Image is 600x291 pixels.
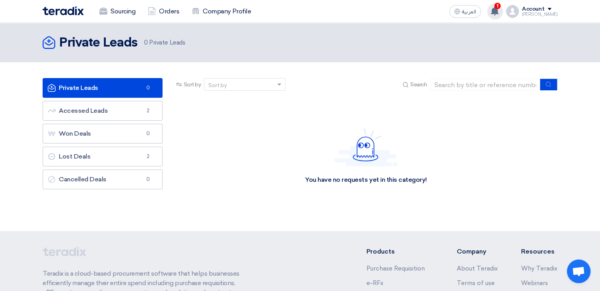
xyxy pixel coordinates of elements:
span: 0 [143,84,153,92]
li: Resources [521,247,557,256]
span: 0 [144,39,148,46]
a: Why Teradix [521,265,557,272]
div: You have no requests yet in this category! [305,176,427,184]
img: Hello [334,128,397,166]
a: Company Profile [185,3,257,20]
div: Sort by [208,81,227,90]
button: العربية [449,5,481,18]
input: Search by title or reference number [430,79,540,91]
div: [PERSON_NAME] [522,12,557,17]
span: العربية [462,9,476,15]
li: Company [456,247,497,256]
span: 1 [494,3,501,9]
a: Sourcing [93,3,142,20]
a: Lost Deals2 [43,147,163,166]
a: Webinars [521,280,548,287]
a: Cancelled Deals0 [43,170,163,189]
a: Orders [142,3,185,20]
img: Teradix logo [43,6,84,15]
h2: Private Leads [59,35,138,51]
li: Products [366,247,433,256]
a: Purchase Requisition [366,265,425,272]
span: 2 [143,153,153,160]
a: Won Deals0 [43,124,163,144]
span: Private Leads [144,38,185,47]
img: profile_test.png [506,5,519,18]
div: Open chat [567,259,591,283]
span: Sort by [184,80,201,89]
a: Private Leads0 [43,78,163,98]
a: Terms of use [456,280,494,287]
span: Search [410,80,427,89]
a: e-RFx [366,280,383,287]
span: 0 [143,175,153,183]
a: Accessed Leads2 [43,101,163,121]
div: Account [522,6,544,13]
a: About Teradix [456,265,497,272]
span: 0 [143,130,153,138]
span: 2 [143,107,153,115]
